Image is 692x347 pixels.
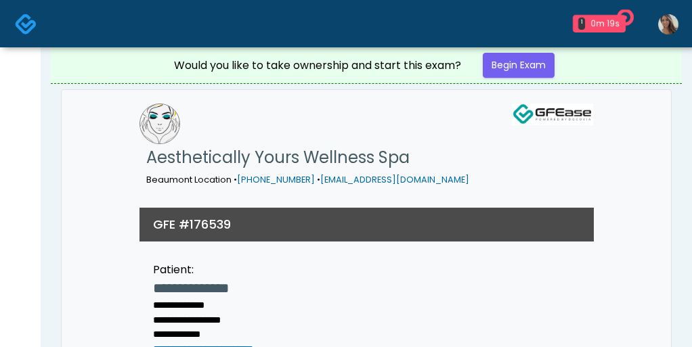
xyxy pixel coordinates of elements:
div: Would you like to take ownership and start this exam? [174,57,461,74]
span: • [234,174,237,185]
img: Aesthetically Yours Wellness Spa [139,103,180,144]
small: Beaumont Location [146,174,469,185]
a: 1 0m 19s [565,9,634,38]
div: Patient: [153,262,253,278]
a: [PHONE_NUMBER] [237,174,315,185]
h1: Aesthetically Yours Wellness Spa [146,144,469,171]
h3: GFE #176539 [153,216,231,233]
img: Docovia [15,13,37,35]
div: 0m 19s [590,18,620,30]
div: 1 [578,18,585,30]
span: • [317,174,320,185]
img: GFEase Logo [512,103,593,125]
a: [EMAIL_ADDRESS][DOMAIN_NAME] [320,174,469,185]
img: Samantha Ly [658,14,678,34]
a: Begin Exam [483,53,555,78]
